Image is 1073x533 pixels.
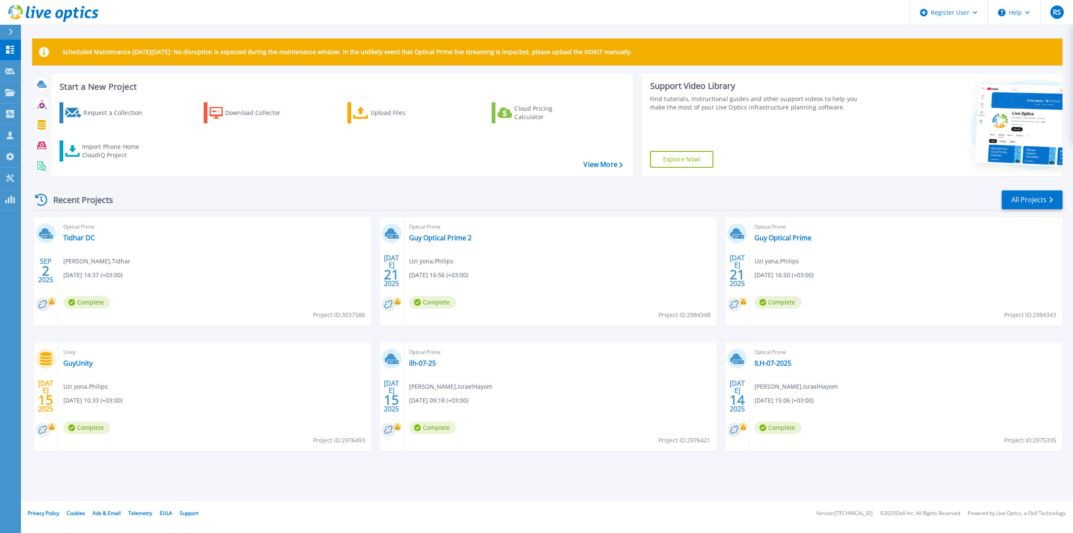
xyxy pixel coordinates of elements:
[63,234,95,242] a: Tidhar DC
[60,82,622,91] h3: Start a New Project
[754,359,791,367] a: ILH-07-2025
[1004,436,1056,445] span: Project ID: 2975335
[658,436,710,445] span: Project ID: 2976421
[816,511,873,516] li: Version: [TECHNICAL_ID]
[63,421,110,434] span: Complete
[384,255,399,286] div: [DATE] 2025
[204,102,297,123] a: Download Collector
[62,49,632,55] p: Scheduled Maintenance [DATE][DATE]: No disruption is expected during the maintenance window. In t...
[93,510,121,517] a: Ads & Email
[409,348,712,357] span: Optical Prime
[63,396,122,405] span: [DATE] 10:33 (+03:00)
[409,234,472,242] a: Guy Optical Prime 2
[754,382,838,391] span: [PERSON_NAME] , IsraelHayom
[729,255,745,286] div: [DATE] 2025
[754,296,801,309] span: Complete
[180,510,198,517] a: Support
[82,143,148,159] div: Import Phone Home CloudIQ Project
[384,381,399,411] div: [DATE] 2025
[409,359,436,367] a: ilh-07-25
[42,267,49,274] span: 2
[63,359,93,367] a: GuyUnity
[371,104,438,121] div: Upload Files
[650,151,714,168] a: Explore Now!
[409,222,712,231] span: Optical Prime
[880,511,960,516] li: © 2025 Dell Inc. All Rights Reserved
[60,102,153,123] a: Request a Collection
[968,511,1065,516] li: Powered by Live Optics, a Dell Technology
[38,396,53,403] span: 15
[754,421,801,434] span: Complete
[313,436,365,445] span: Project ID: 2976493
[83,104,150,121] div: Request a Collection
[409,396,468,405] span: [DATE] 09:18 (+03:00)
[514,104,581,121] div: Cloud Pricing Calculator
[128,510,152,517] a: Telemetry
[1002,190,1063,209] a: All Projects
[754,257,799,266] span: Uzi yona , Philips
[1053,9,1061,16] span: RS
[225,104,292,121] div: Download Collector
[650,95,868,112] div: Find tutorials, instructional guides and other support videos to help you make the most of your L...
[38,255,54,286] div: SEP 2025
[384,271,399,278] span: 21
[32,190,124,210] div: Recent Projects
[650,81,868,91] div: Support Video Library
[583,161,622,169] a: View More
[730,396,745,403] span: 14
[754,222,1057,231] span: Optical Prime
[754,234,811,242] a: Guy Optical Prime
[1004,310,1056,320] span: Project ID: 2984343
[754,270,814,280] span: [DATE] 16:50 (+03:00)
[313,310,365,320] span: Project ID: 3037586
[63,348,366,357] span: Unity
[38,381,54,411] div: [DATE] 2025
[347,102,441,123] a: Upload Files
[67,510,85,517] a: Cookies
[63,296,110,309] span: Complete
[492,102,585,123] a: Cloud Pricing Calculator
[409,382,492,391] span: [PERSON_NAME] , IsraelHayom
[730,271,745,278] span: 21
[63,382,108,391] span: Uzi yona , Philips
[63,257,130,266] span: [PERSON_NAME] , Tidhar
[63,270,122,280] span: [DATE] 14:37 (+03:00)
[754,348,1057,357] span: Optical Prime
[28,510,59,517] a: Privacy Policy
[409,270,468,280] span: [DATE] 16:56 (+03:00)
[409,296,456,309] span: Complete
[63,222,366,231] span: Optical Prime
[729,381,745,411] div: [DATE] 2025
[160,510,172,517] a: EULA
[754,396,814,405] span: [DATE] 15:06 (+03:00)
[409,257,454,266] span: Uzi yona , Philips
[409,421,456,434] span: Complete
[384,396,399,403] span: 15
[658,310,710,320] span: Project ID: 2984348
